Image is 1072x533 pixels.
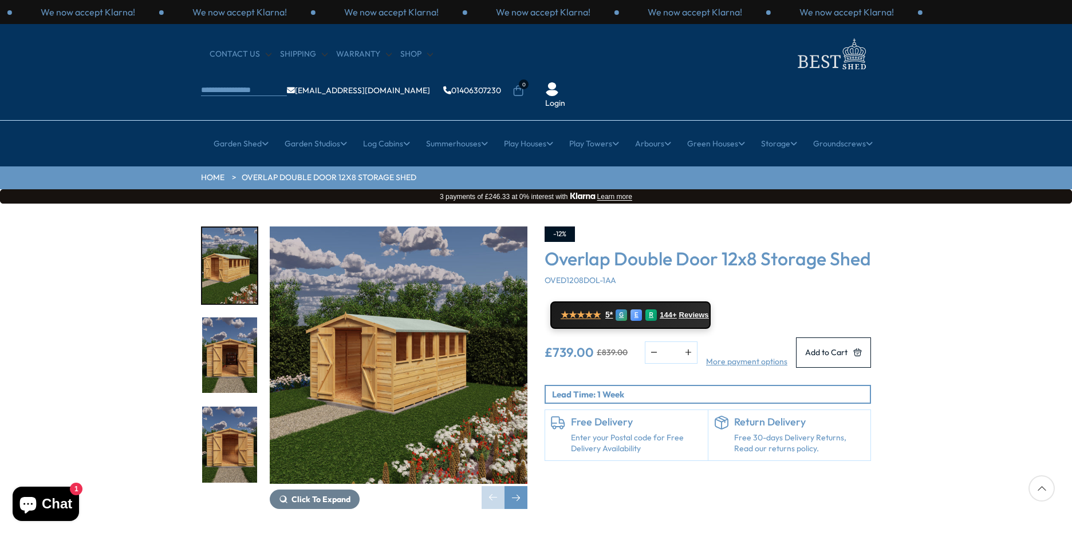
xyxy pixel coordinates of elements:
div: 1 / 3 [467,6,619,18]
a: 01406307230 [443,86,501,94]
a: Storage [761,129,797,158]
a: Arbours [635,129,671,158]
div: 1 / 23 [270,226,527,509]
img: User Icon [545,82,559,96]
a: Play Houses [504,129,553,158]
p: We now accept Klarna! [41,6,135,18]
img: logo [791,35,871,73]
a: More payment options [706,356,787,368]
p: We now accept Klarna! [799,6,894,18]
a: Enter your Postal code for Free Delivery Availability [571,432,702,455]
a: Login [545,98,565,109]
p: Free 30-days Delivery Returns, Read our returns policy. [734,432,865,455]
a: Garden Shed [214,129,269,158]
a: Summerhouses [426,129,488,158]
span: ★★★★★ [561,309,601,320]
img: OverlapValueDDOORAPEX_WINS_12X8_GARDEN_endLife_200x200.jpg [202,317,257,393]
a: 0 [513,85,524,97]
h6: Free Delivery [571,416,702,428]
p: We now accept Klarna! [496,6,590,18]
span: 0 [519,79,529,89]
h6: Return Delivery [734,416,865,428]
div: R [645,309,657,321]
div: 2 / 3 [619,6,771,18]
div: -12% [545,226,575,242]
a: HOME [201,172,224,184]
span: 144+ [660,311,676,320]
a: Shipping [280,49,328,60]
div: 3 / 23 [201,405,258,484]
img: Overlap Double Door 12x8 Storage Shed [270,226,527,484]
ins: £739.00 [545,346,594,359]
span: Add to Cart [805,348,848,356]
div: Previous slide [482,486,505,509]
a: ★★★★★ 5* G E R 144+ Reviews [550,301,711,329]
a: CONTACT US [210,49,271,60]
a: Groundscrews [813,129,873,158]
a: Log Cabins [363,129,410,158]
div: 3 / 3 [316,6,467,18]
div: G [616,309,627,321]
img: OverlapValueDDOORAPEX_WINS_12X8_GARDEN_RHOPEN_200x200.jpg [202,228,257,304]
a: [EMAIL_ADDRESS][DOMAIN_NAME] [287,86,430,94]
a: Shop [400,49,433,60]
span: Reviews [679,311,709,320]
p: We now accept Klarna! [648,6,742,18]
a: Warranty [336,49,392,60]
a: Garden Studios [285,129,347,158]
div: 2 / 3 [164,6,316,18]
div: 3 / 3 [771,6,923,18]
p: We now accept Klarna! [192,6,287,18]
del: £839.00 [597,348,628,356]
p: Lead Time: 1 Week [552,388,870,400]
div: 1 / 3 [12,6,164,18]
inbox-online-store-chat: Shopify online store chat [9,487,82,524]
a: Green Houses [687,129,745,158]
img: OverlapValueDDOORAPEX_WINS_12X8_GARDEN_endopen_200x200.jpg [202,407,257,483]
a: Overlap Double Door 12x8 Storage Shed [242,172,416,184]
p: We now accept Klarna! [344,6,439,18]
button: Click To Expand [270,490,360,509]
span: Click To Expand [291,494,350,504]
button: Add to Cart [796,337,871,368]
h3: Overlap Double Door 12x8 Storage Shed [545,248,871,269]
a: Play Towers [569,129,619,158]
div: 2 / 23 [201,316,258,395]
div: Next slide [505,486,527,509]
span: OVED1208DOL-1AA [545,275,616,285]
div: 1 / 23 [201,226,258,305]
div: E [630,309,642,321]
